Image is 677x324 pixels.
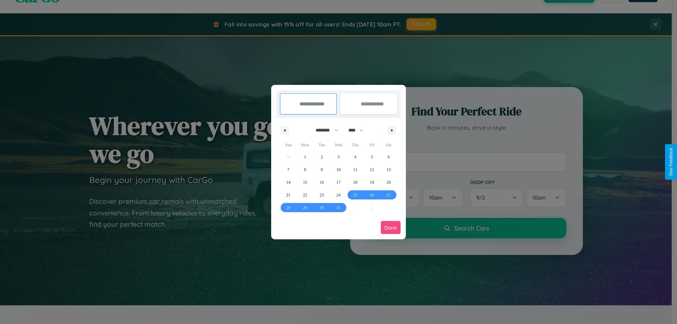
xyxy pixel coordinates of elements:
[364,163,380,176] button: 12
[286,189,291,201] span: 21
[286,201,291,214] span: 28
[313,176,330,189] button: 16
[313,201,330,214] button: 30
[381,221,401,234] button: Done
[353,189,357,201] span: 25
[297,189,313,201] button: 22
[380,139,397,151] span: Sat
[364,176,380,189] button: 19
[280,176,297,189] button: 14
[364,189,380,201] button: 26
[347,176,364,189] button: 18
[320,176,324,189] span: 16
[304,163,306,176] span: 8
[669,148,673,176] div: Give Feedback
[280,189,297,201] button: 21
[320,189,324,201] span: 23
[380,151,397,163] button: 6
[347,139,364,151] span: Thu
[330,189,347,201] button: 24
[370,176,374,189] span: 19
[303,201,307,214] span: 29
[297,163,313,176] button: 8
[336,201,341,214] span: 31
[303,189,307,201] span: 22
[313,151,330,163] button: 2
[321,151,323,163] span: 2
[313,189,330,201] button: 23
[297,139,313,151] span: Mon
[336,189,341,201] span: 24
[330,139,347,151] span: Wed
[371,151,373,163] span: 5
[330,163,347,176] button: 10
[386,163,391,176] span: 13
[380,189,397,201] button: 27
[364,151,380,163] button: 5
[364,139,380,151] span: Fri
[280,139,297,151] span: Sun
[336,163,341,176] span: 10
[370,163,374,176] span: 12
[313,163,330,176] button: 9
[386,176,391,189] span: 20
[330,176,347,189] button: 17
[370,189,374,201] span: 26
[297,151,313,163] button: 1
[386,189,391,201] span: 27
[304,151,306,163] span: 1
[330,151,347,163] button: 3
[353,176,357,189] span: 18
[380,176,397,189] button: 20
[297,201,313,214] button: 29
[297,176,313,189] button: 15
[380,163,397,176] button: 13
[353,163,358,176] span: 11
[336,176,341,189] span: 17
[280,201,297,214] button: 28
[330,201,347,214] button: 31
[347,151,364,163] button: 4
[286,176,291,189] span: 14
[321,163,323,176] span: 9
[303,176,307,189] span: 15
[347,189,364,201] button: 25
[280,163,297,176] button: 7
[313,139,330,151] span: Tue
[287,163,289,176] span: 7
[354,151,356,163] span: 4
[388,151,390,163] span: 6
[337,151,340,163] span: 3
[347,163,364,176] button: 11
[320,201,324,214] span: 30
